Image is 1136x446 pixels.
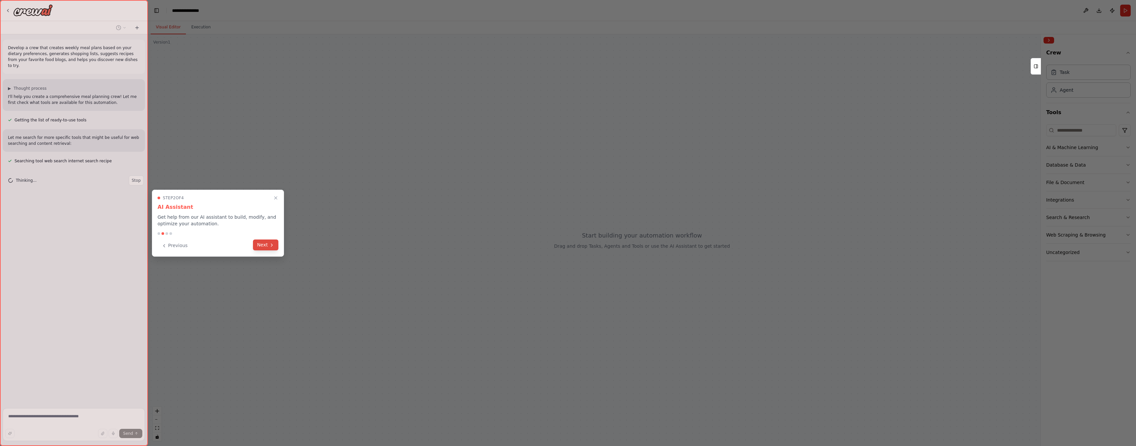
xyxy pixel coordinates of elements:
[152,6,161,15] button: Hide left sidebar
[158,240,192,251] button: Previous
[163,195,184,201] span: Step 2 of 4
[272,194,280,202] button: Close walkthrough
[158,214,278,227] p: Get help from our AI assistant to build, modify, and optimize your automation.
[158,203,278,211] h3: AI Assistant
[253,239,278,250] button: Next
